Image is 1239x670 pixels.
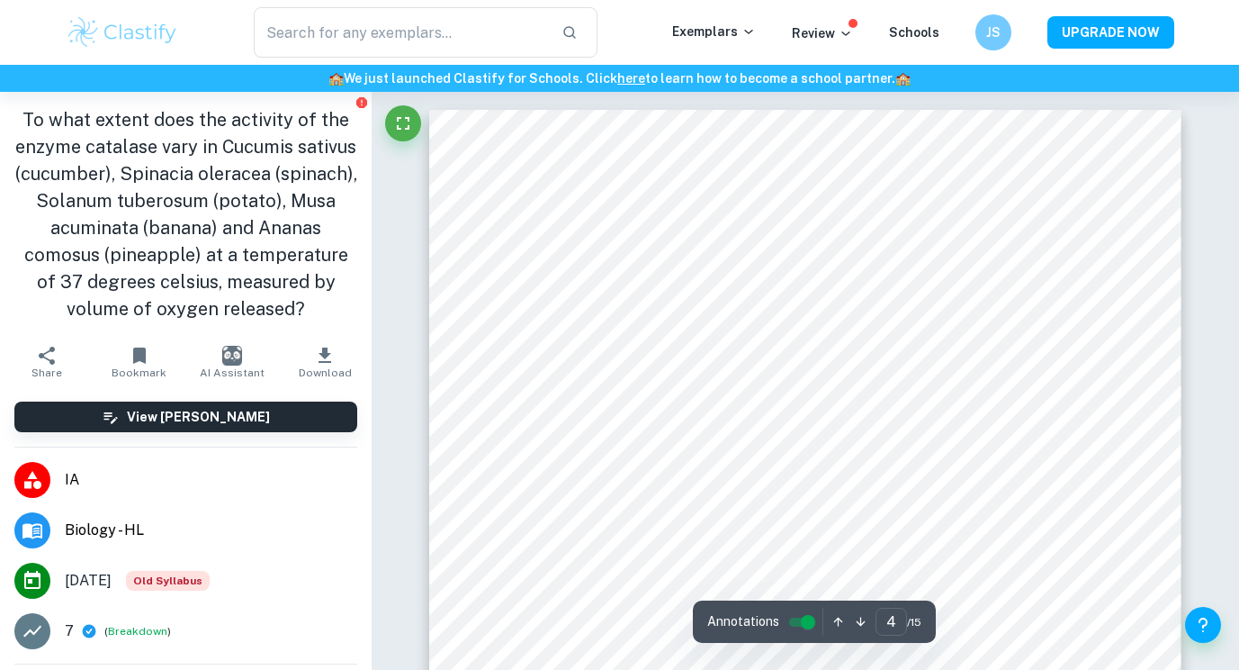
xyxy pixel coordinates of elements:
[108,623,167,639] button: Breakdown
[126,571,210,591] div: Starting from the May 2025 session, the Biology IA requirements have changed. It's OK to refer to...
[907,614,921,630] span: / 15
[975,14,1011,50] button: JS
[200,367,265,379] span: AI Assistant
[672,22,756,41] p: Exemplars
[895,71,911,86] span: 🏫
[617,71,645,86] a: here
[299,367,352,379] span: Download
[889,25,939,40] a: Schools
[355,95,368,109] button: Report issue
[1185,607,1221,643] button: Help and Feedback
[65,570,112,592] span: [DATE]
[222,346,242,366] img: AI Assistant
[14,402,357,432] button: View [PERSON_NAME]
[983,23,1003,42] h6: JS
[4,68,1235,88] h6: We just launched Clastify for Schools. Click to learn how to become a school partner.
[1047,16,1174,49] button: UPGRADE NOW
[328,71,344,86] span: 🏫
[65,520,357,541] span: Biology - HL
[186,337,279,387] button: AI Assistant
[104,623,171,640] span: ( )
[279,337,372,387] button: Download
[254,7,548,58] input: Search for any exemplars...
[112,367,166,379] span: Bookmark
[126,571,210,591] span: Old Syllabus
[65,469,357,491] span: IA
[65,620,74,642] p: 7
[93,337,185,387] button: Bookmark
[792,23,853,43] p: Review
[385,105,421,141] button: Fullscreen
[66,14,180,50] img: Clastify logo
[127,407,270,427] h6: View [PERSON_NAME]
[14,106,357,322] h1: To what extent does the activity of the enzyme catalase vary in Cucumis sativus (cucumber), Spina...
[31,367,62,379] span: Share
[707,612,779,631] span: Annotations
